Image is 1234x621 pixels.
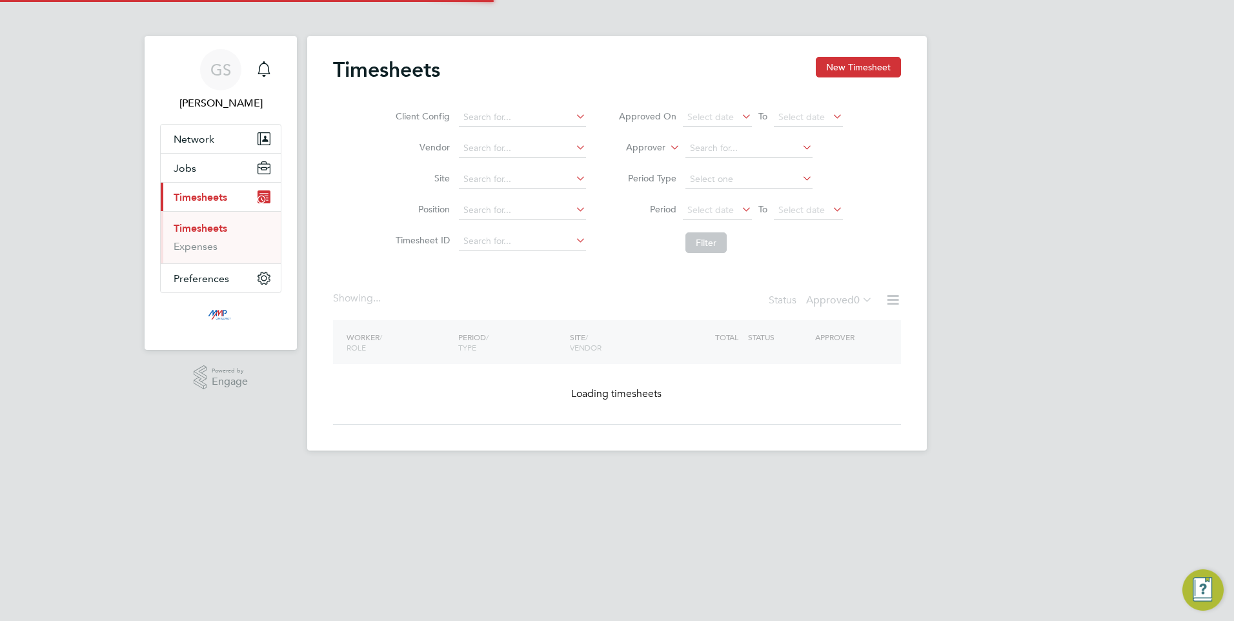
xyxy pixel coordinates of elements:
label: Position [392,203,450,215]
span: Jobs [174,162,196,174]
span: To [754,108,771,125]
input: Select one [685,170,813,188]
div: Timesheets [161,211,281,263]
label: Approved On [618,110,676,122]
button: Timesheets [161,183,281,211]
button: New Timesheet [816,57,901,77]
a: Powered byEngage [194,365,248,390]
span: Powered by [212,365,248,376]
span: Preferences [174,272,229,285]
label: Site [392,172,450,184]
div: Showing [333,292,383,305]
button: Filter [685,232,727,253]
span: ... [373,292,381,305]
span: GS [210,61,231,78]
a: Expenses [174,240,217,252]
img: mmpconsultancy-logo-retina.png [203,306,239,327]
input: Search for... [459,170,586,188]
label: Approved [806,294,873,307]
div: Status [769,292,875,310]
input: Search for... [685,139,813,158]
span: Select date [778,204,825,216]
label: Period [618,203,676,215]
span: 0 [854,294,860,307]
label: Vendor [392,141,450,153]
input: Search for... [459,232,586,250]
span: Select date [687,204,734,216]
span: To [754,201,771,218]
button: Preferences [161,264,281,292]
button: Network [161,125,281,153]
h2: Timesheets [333,57,440,83]
button: Jobs [161,154,281,182]
input: Search for... [459,108,586,127]
label: Client Config [392,110,450,122]
span: Select date [687,111,734,123]
label: Approver [607,141,665,154]
span: Select date [778,111,825,123]
a: GS[PERSON_NAME] [160,49,281,111]
input: Search for... [459,139,586,158]
label: Timesheet ID [392,234,450,246]
span: Network [174,133,214,145]
button: Engage Resource Center [1182,569,1224,611]
a: Go to home page [160,306,281,327]
span: George Stacey [160,96,281,111]
span: Engage [212,376,248,387]
span: Timesheets [174,191,227,203]
label: Period Type [618,172,676,184]
nav: Main navigation [145,36,297,350]
a: Timesheets [174,222,227,234]
input: Search for... [459,201,586,219]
